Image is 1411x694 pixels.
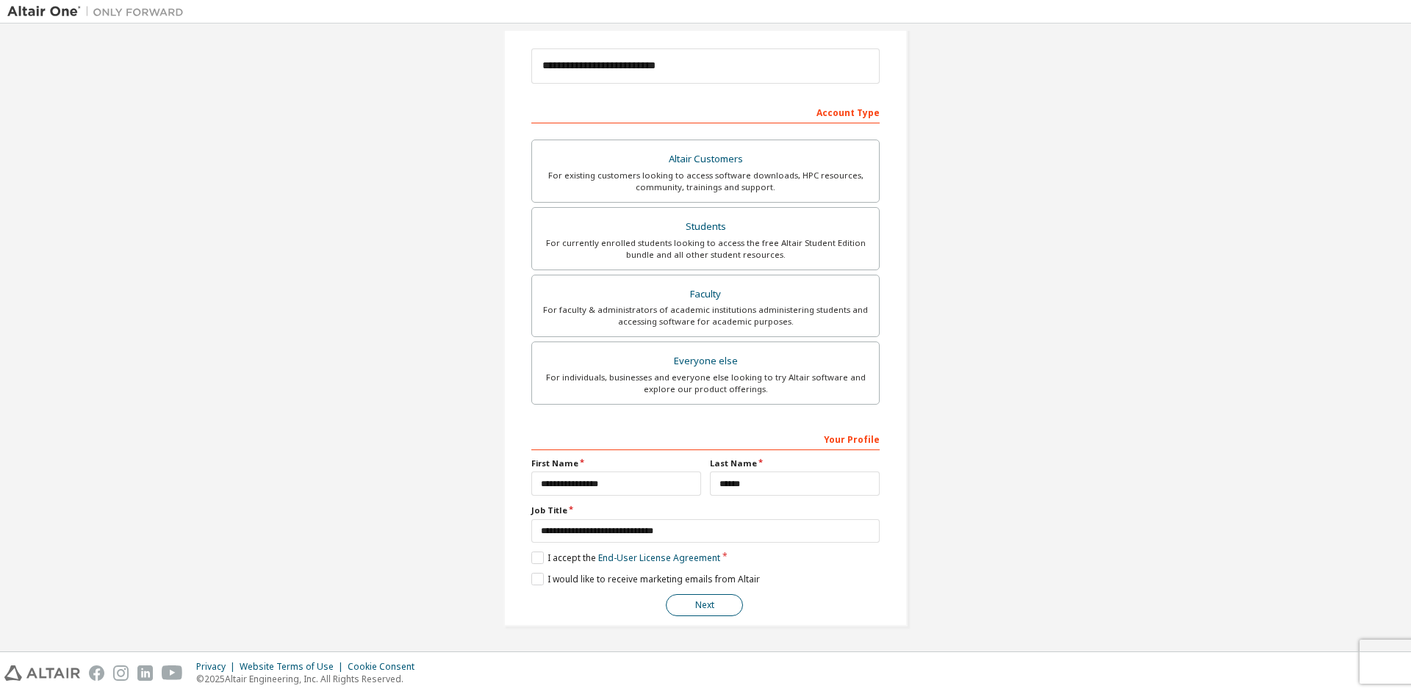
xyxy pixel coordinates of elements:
[4,665,80,681] img: altair_logo.svg
[196,661,240,673] div: Privacy
[541,237,870,261] div: For currently enrolled students looking to access the free Altair Student Edition bundle and all ...
[348,661,423,673] div: Cookie Consent
[7,4,191,19] img: Altair One
[531,573,760,585] label: I would like to receive marketing emails from Altair
[666,594,743,616] button: Next
[196,673,423,685] p: © 2025 Altair Engineering, Inc. All Rights Reserved.
[137,665,153,681] img: linkedin.svg
[598,552,720,564] a: End-User License Agreement
[89,665,104,681] img: facebook.svg
[162,665,183,681] img: youtube.svg
[541,217,870,237] div: Students
[531,505,880,516] label: Job Title
[541,149,870,170] div: Altair Customers
[541,372,870,395] div: For individuals, businesses and everyone else looking to try Altair software and explore our prod...
[531,552,720,564] label: I accept the
[541,170,870,193] div: For existing customers looking to access software downloads, HPC resources, community, trainings ...
[541,304,870,328] div: For faculty & administrators of academic institutions administering students and accessing softwa...
[240,661,348,673] div: Website Terms of Use
[531,427,880,450] div: Your Profile
[541,351,870,372] div: Everyone else
[531,458,701,469] label: First Name
[113,665,129,681] img: instagram.svg
[531,100,880,123] div: Account Type
[541,284,870,305] div: Faculty
[710,458,880,469] label: Last Name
